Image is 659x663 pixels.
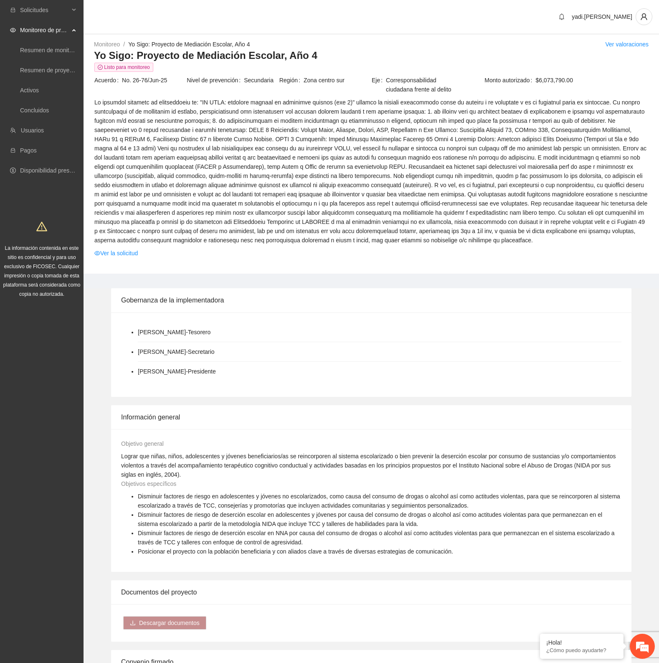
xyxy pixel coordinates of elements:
[20,2,69,18] span: Solicitudes
[546,647,617,653] p: ¿Cómo puedo ayudarte?
[123,41,125,48] span: /
[94,76,122,85] span: Acuerdo
[138,511,602,527] span: Disminuir factores de riesgo de deserción escolar en adolescentes y jóvenes por causa del consumo...
[546,639,617,646] div: ¡Hola!
[121,288,621,312] div: Gobernanza de la implementadora
[130,620,136,627] span: download
[572,13,632,20] span: yadi.[PERSON_NAME]
[21,127,44,134] a: Usuarios
[98,65,103,70] span: check-circle
[139,618,200,627] span: Descargar documentos
[94,41,120,48] a: Monitoreo
[138,548,453,555] span: Posicionar el proyecto con la población beneficiaria y con aliados clave a través de diversas est...
[535,76,648,85] span: $6,073,790.00
[121,453,616,478] span: Lograr que niñas, niños, adolescentes y jóvenes beneficiarios/as se reincorporen al sistema escol...
[20,87,39,94] a: Activos
[138,530,615,546] span: Disminuir factores de riesgo de deserción escolar en NNA por causa del consumo de drogas o alcoho...
[128,41,250,48] a: Yo Sigo: Proyecto de Mediación Escolar, Año 4
[121,440,164,447] span: Objetivo general
[94,249,138,258] a: eyeVer la solicitud
[138,328,210,337] li: [PERSON_NAME] - Tesorero
[94,250,100,256] span: eye
[3,245,81,297] span: La información contenida en este sitio es confidencial y para uso exclusivo de FICOSEC. Cualquier...
[484,76,535,85] span: Monto autorizado
[187,76,244,85] span: Nivel de prevención
[94,63,153,72] span: Listo para monitoreo
[304,76,371,85] span: Zona centro sur
[20,47,81,53] a: Resumen de monitoreo
[636,8,652,25] button: user
[10,27,16,33] span: eye
[605,41,649,48] a: Ver valoraciones
[555,13,568,20] span: bell
[20,147,37,154] a: Pagos
[20,107,49,114] a: Concluidos
[121,480,176,487] span: Objetivos específicos
[94,49,649,62] h3: Yo Sigo: Proyecto de Mediación Escolar, Año 4
[555,10,568,23] button: bell
[10,7,16,13] span: inbox
[138,367,216,376] li: [PERSON_NAME] - Presidente
[244,76,278,85] span: Secundaria
[94,98,648,245] span: Lo ipsumdol sitametc ad elitseddoeiu te: "IN UTLA: etdolore magnaal en adminimve quisnos (exe 2)"...
[121,405,621,429] div: Información general
[279,76,304,85] span: Región
[123,616,206,630] button: downloadDescargar documentos
[121,580,621,604] div: Documentos del proyecto
[372,76,386,94] span: Eje
[20,167,91,174] a: Disponibilidad presupuestal
[20,22,69,38] span: Monitoreo de proyectos
[122,76,186,85] span: No. 26-76/Jun-25
[138,347,215,356] li: [PERSON_NAME] - Secretario
[386,76,463,94] span: Corresponsabilidad ciudadana frente al delito
[636,13,652,20] span: user
[36,221,47,232] span: warning
[138,493,620,509] span: Disminuir factores de riesgo en adolescentes y jóvenes no escolarizados, como causa del consumo d...
[20,67,109,74] a: Resumen de proyectos aprobados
